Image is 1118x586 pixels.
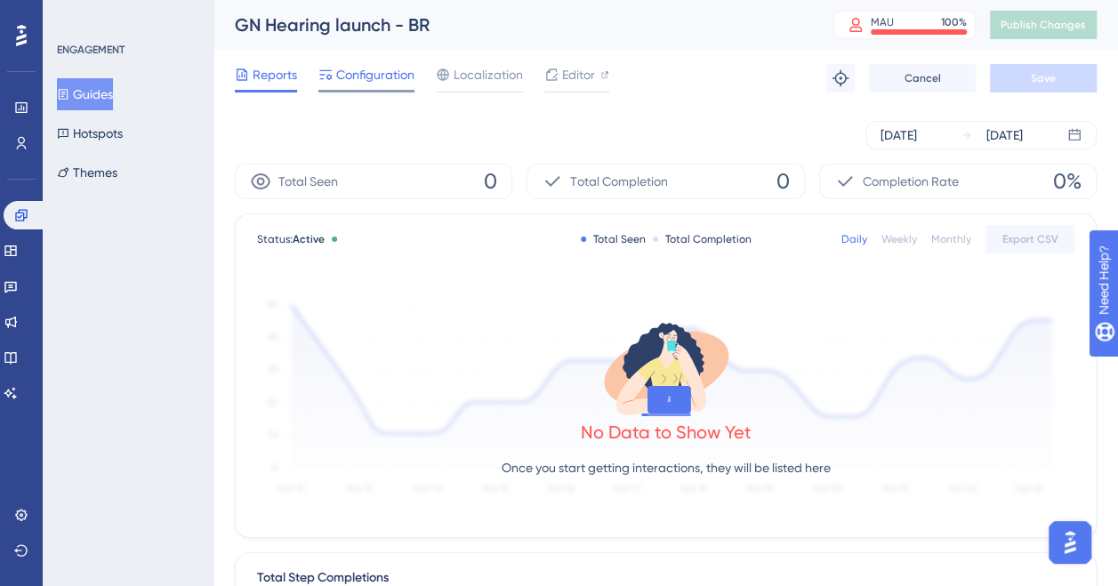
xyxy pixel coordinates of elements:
[57,157,117,189] button: Themes
[484,167,497,196] span: 0
[253,64,297,85] span: Reports
[871,15,894,29] div: MAU
[562,64,595,85] span: Editor
[863,171,959,192] span: Completion Rate
[941,15,967,29] div: 100 %
[293,233,325,245] span: Active
[257,232,325,246] span: Status:
[653,232,752,246] div: Total Completion
[1002,232,1058,246] span: Export CSV
[1031,71,1056,85] span: Save
[776,167,790,196] span: 0
[581,232,646,246] div: Total Seen
[881,124,917,146] div: [DATE]
[581,420,752,445] div: No Data to Show Yet
[990,11,1097,39] button: Publish Changes
[990,64,1097,92] button: Save
[985,225,1074,253] button: Export CSV
[841,232,867,246] div: Daily
[905,71,941,85] span: Cancel
[1043,516,1097,569] iframe: UserGuiding AI Assistant Launcher
[42,4,111,26] span: Need Help?
[931,232,971,246] div: Monthly
[57,117,123,149] button: Hotspots
[502,457,831,478] p: Once you start getting interactions, they will be listed here
[570,171,667,192] span: Total Completion
[235,12,789,37] div: GN Hearing launch - BR
[1001,18,1086,32] span: Publish Changes
[336,64,414,85] span: Configuration
[57,43,125,57] div: ENGAGEMENT
[986,124,1023,146] div: [DATE]
[454,64,523,85] span: Localization
[278,171,338,192] span: Total Seen
[1053,167,1082,196] span: 0%
[57,78,113,110] button: Guides
[869,64,976,92] button: Cancel
[881,232,917,246] div: Weekly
